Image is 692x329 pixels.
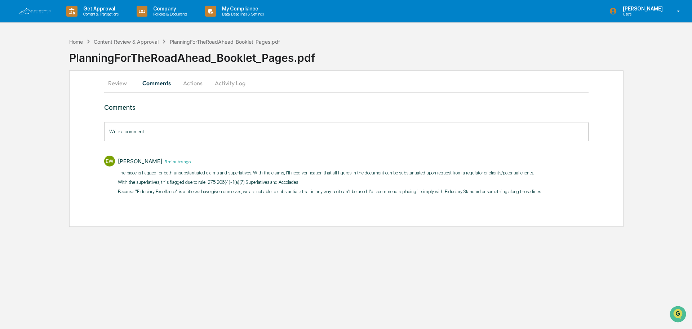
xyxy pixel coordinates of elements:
[94,39,159,45] div: Content Review & Approval
[69,46,692,64] div: PlanningForTheRoadAhead_Booklet_Pages.pdf
[617,6,666,12] p: [PERSON_NAME]
[118,188,542,195] p: Because "Fiduciary Excellence" is a title we have given ourselves, we are not able to substantiat...
[17,7,52,15] img: logo
[4,102,48,115] a: 🔎Data Lookup
[7,105,13,111] div: 🔎
[77,12,122,17] p: Content & Transactions
[77,6,122,12] p: Get Approval
[7,92,13,98] div: 🖐️
[104,74,589,92] div: secondary tabs example
[52,92,58,98] div: 🗄️
[137,74,177,92] button: Comments
[147,6,191,12] p: Company
[14,105,45,112] span: Data Lookup
[51,122,87,128] a: Powered byPylon
[170,39,280,45] div: PlanningForTheRoadAhead_Booklet_Pages.pdf
[49,88,92,101] a: 🗄️Attestations
[118,169,542,177] p: The piece is flagged for both unsubstantiated claims and superlatives. With the claims, I'll need...
[59,91,89,98] span: Attestations
[104,156,115,166] div: EW
[118,179,542,186] p: With the superlatives, this flagged due to rule: 275.206(4)-1(a)(7) Superlatives and Accolades​
[72,122,87,128] span: Pylon
[104,104,589,111] h3: Comments
[617,12,666,17] p: Users
[104,74,137,92] button: Review
[216,12,267,17] p: Data, Deadlines & Settings
[14,91,46,98] span: Preclearance
[7,15,131,27] p: How can we help?
[69,39,83,45] div: Home
[118,158,162,165] div: [PERSON_NAME]
[147,12,191,17] p: Policies & Documents
[4,88,49,101] a: 🖐️Preclearance
[209,74,251,92] button: Activity Log
[162,158,191,164] time: Wednesday, September 17, 2025 at 11:49:48 AM MDT
[25,62,91,68] div: We're available if you need us!
[216,6,267,12] p: My Compliance
[669,305,688,325] iframe: Open customer support
[123,57,131,66] button: Start new chat
[25,55,118,62] div: Start new chat
[177,74,209,92] button: Actions
[7,55,20,68] img: 1746055101610-c473b297-6a78-478c-a979-82029cc54cd1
